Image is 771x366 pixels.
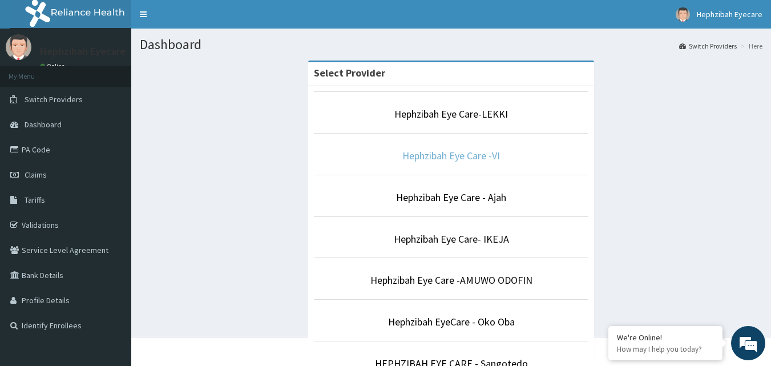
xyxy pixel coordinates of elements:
[187,6,215,33] div: Minimize live chat window
[25,94,83,104] span: Switch Providers
[59,64,192,79] div: Chat with us now
[617,332,714,343] div: We're Online!
[21,57,46,86] img: d_794563401_company_1708531726252_794563401
[25,119,62,130] span: Dashboard
[314,66,385,79] strong: Select Provider
[40,46,126,57] p: Hephzibah Eyecare
[697,9,762,19] span: Hephzibah Eyecare
[388,315,515,328] a: Hephzibah EyeCare - Oko Oba
[66,110,158,226] span: We're online!
[370,274,532,287] a: Hephzibah Eye Care -AMUWO ODOFIN
[140,37,762,52] h1: Dashboard
[25,195,45,205] span: Tariffs
[6,244,217,284] textarea: Type your message and hit 'Enter'
[738,41,762,51] li: Here
[617,344,714,354] p: How may I help you today?
[394,232,509,246] a: Hephzibah Eye Care- IKEJA
[40,62,67,70] a: Online
[25,170,47,180] span: Claims
[396,191,506,204] a: Hephzibah Eye Care - Ajah
[676,7,690,22] img: User Image
[402,149,500,162] a: Hephzibah Eye Care -VI
[6,34,31,60] img: User Image
[394,107,508,120] a: Hephzibah Eye Care-LEKKI
[679,41,737,51] a: Switch Providers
